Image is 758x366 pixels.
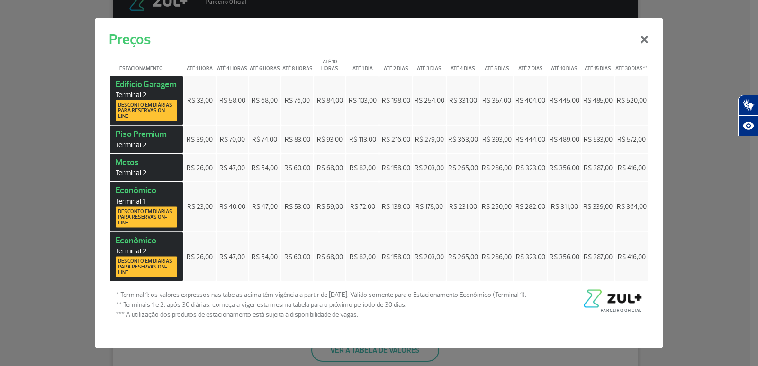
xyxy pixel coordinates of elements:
[382,203,410,211] span: R$ 138,00
[252,135,277,143] span: R$ 74,00
[482,163,512,171] span: R$ 286,00
[617,203,647,211] span: R$ 364,00
[548,51,581,75] th: Até 10 dias
[118,208,175,225] span: Desconto em diárias para reservas on-line
[382,135,410,143] span: R$ 216,00
[550,135,579,143] span: R$ 489,00
[449,96,477,104] span: R$ 331,00
[738,95,758,116] button: Abrir tradutor de língua de sinais.
[618,163,646,171] span: R$ 416,00
[449,203,477,211] span: R$ 231,00
[379,51,412,75] th: Até 2 dias
[116,140,177,149] span: Terminal 2
[219,203,245,211] span: R$ 40,00
[349,96,377,104] span: R$ 103,00
[382,163,410,171] span: R$ 158,00
[116,185,177,228] strong: Econômico
[738,116,758,136] button: Abrir recursos assistivos.
[220,135,245,143] span: R$ 70,00
[217,51,248,75] th: Até 4 horas
[382,252,410,260] span: R$ 158,00
[184,51,216,75] th: Até 1 hora
[110,51,183,75] th: Estacionamento
[584,252,613,260] span: R$ 387,00
[349,135,376,143] span: R$ 113,00
[116,79,177,121] strong: Edifício Garagem
[515,203,545,211] span: R$ 282,00
[252,163,278,171] span: R$ 54,00
[118,102,175,119] span: Desconto em diárias para reservas on-line
[187,163,213,171] span: R$ 26,00
[116,169,177,178] span: Terminal 2
[582,51,614,75] th: Até 15 dias
[284,163,310,171] span: R$ 60,00
[583,96,613,104] span: R$ 485,00
[415,252,444,260] span: R$ 203,00
[515,135,545,143] span: R$ 444,00
[187,96,213,104] span: R$ 33,00
[116,300,526,310] span: ** Terminais 1 e 2: após 30 diárias, começa a viger esta mesma tabela para o próximo período de 3...
[346,51,379,75] th: Até 1 dia
[514,51,547,75] th: Até 7 dias
[550,163,579,171] span: R$ 356,00
[415,203,443,211] span: R$ 178,00
[285,203,310,211] span: R$ 53,00
[615,51,648,75] th: Até 30 dias**
[252,203,278,211] span: R$ 47,00
[581,290,642,308] img: logo-zul-black.png
[447,51,479,75] th: Até 4 dias
[382,96,410,104] span: R$ 198,00
[219,163,245,171] span: R$ 47,00
[116,247,177,256] span: Terminal 2
[482,135,512,143] span: R$ 393,00
[516,252,545,260] span: R$ 323,00
[551,203,578,211] span: R$ 311,00
[317,135,343,143] span: R$ 93,00
[314,51,346,75] th: Até 10 horas
[413,51,446,75] th: Até 3 dias
[187,203,213,211] span: R$ 23,00
[584,163,613,171] span: R$ 387,00
[480,51,513,75] th: Até 5 dias
[617,96,647,104] span: R$ 520,00
[448,252,478,260] span: R$ 265,00
[601,308,642,313] span: Parceiro Oficial
[350,203,375,211] span: R$ 72,00
[415,96,444,104] span: R$ 254,00
[109,28,151,50] h5: Preços
[285,96,310,104] span: R$ 76,00
[617,135,646,143] span: R$ 572,00
[281,51,313,75] th: Até 8 horas
[448,135,478,143] span: R$ 363,00
[448,163,478,171] span: R$ 265,00
[116,129,177,150] strong: Piso Premium
[350,252,376,260] span: R$ 82,00
[350,163,376,171] span: R$ 82,00
[317,163,343,171] span: R$ 68,00
[632,21,657,55] button: Close
[317,203,343,211] span: R$ 59,00
[187,135,213,143] span: R$ 39,00
[219,252,245,260] span: R$ 47,00
[550,96,579,104] span: R$ 445,00
[317,252,343,260] span: R$ 68,00
[285,135,310,143] span: R$ 83,00
[583,203,613,211] span: R$ 339,00
[116,90,177,99] span: Terminal 2
[118,259,175,276] span: Desconto em diárias para reservas on-line
[284,252,310,260] span: R$ 60,00
[116,290,526,300] span: * Terminal 1: os valores expressos nas tabelas acima têm vigência a partir de [DATE]. Válido some...
[252,96,278,104] span: R$ 68,00
[584,135,613,143] span: R$ 533,00
[219,96,245,104] span: R$ 58,00
[618,252,646,260] span: R$ 416,00
[415,163,444,171] span: R$ 203,00
[516,163,545,171] span: R$ 323,00
[116,157,177,178] strong: Motos
[515,96,545,104] span: R$ 404,00
[482,252,512,260] span: R$ 286,00
[738,95,758,136] div: Plugin de acessibilidade da Hand Talk.
[482,203,512,211] span: R$ 250,00
[249,51,281,75] th: Até 6 horas
[252,252,278,260] span: R$ 54,00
